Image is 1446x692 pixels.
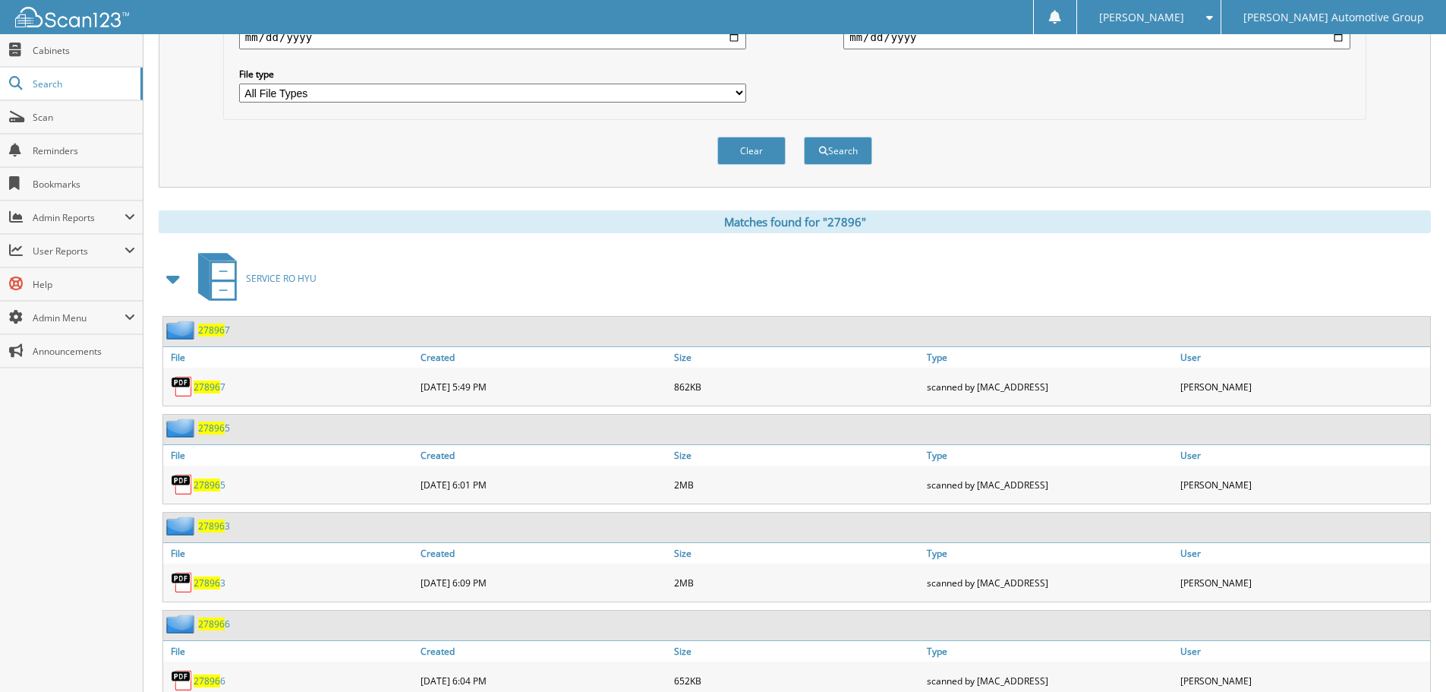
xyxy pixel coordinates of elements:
div: [PERSON_NAME] [1177,371,1430,402]
a: 278963 [194,577,225,589]
a: User [1177,445,1430,466]
span: SERVICE RO HYU [246,272,317,285]
iframe: Chat Widget [1370,619,1446,692]
span: 27896 [198,422,225,434]
a: SERVICE RO HYU [189,248,317,308]
a: Created [417,641,670,662]
a: File [163,347,417,368]
div: [DATE] 6:01 PM [417,469,670,500]
a: Size [670,347,924,368]
a: 278966 [194,675,225,687]
a: Type [923,445,1177,466]
span: 27896 [194,675,220,687]
a: User [1177,347,1430,368]
input: end [843,25,1350,49]
a: File [163,543,417,564]
span: Admin Menu [33,311,124,324]
img: folder2.png [166,419,198,438]
span: Admin Reports [33,211,124,224]
span: Scan [33,111,135,124]
div: [PERSON_NAME] [1177,567,1430,598]
span: Reminders [33,144,135,157]
img: folder2.png [166,517,198,536]
span: Search [33,77,133,90]
span: 27896 [194,577,220,589]
a: Size [670,543,924,564]
div: 2MB [670,567,924,598]
a: Type [923,641,1177,662]
label: File type [239,68,746,81]
div: Matches found for "27896" [159,210,1431,233]
a: Size [670,445,924,466]
button: Clear [717,137,786,165]
div: 2MB [670,469,924,500]
span: 27896 [194,381,220,393]
span: [PERSON_NAME] [1099,13,1184,22]
a: Type [923,543,1177,564]
img: PDF.png [171,473,194,496]
a: Created [417,445,670,466]
span: 27896 [198,618,225,630]
div: [DATE] 5:49 PM [417,371,670,402]
span: 27896 [198,520,225,532]
div: scanned by [MAC_ADDRESS] [923,567,1177,598]
img: scan123-logo-white.svg [15,7,129,27]
img: folder2.png [166,321,198,340]
span: Cabinets [33,44,135,57]
a: Created [417,543,670,564]
img: PDF.png [171,669,194,692]
button: Search [804,137,872,165]
div: [PERSON_NAME] [1177,469,1430,500]
input: start [239,25,746,49]
span: Help [33,278,135,291]
a: File [163,641,417,662]
a: File [163,445,417,466]
span: Announcements [33,345,135,358]
div: scanned by [MAC_ADDRESS] [923,371,1177,402]
a: Created [417,347,670,368]
img: PDF.png [171,571,194,594]
a: User [1177,543,1430,564]
a: 278965 [198,422,230,434]
span: 27896 [198,324,225,337]
span: 27896 [194,479,220,491]
a: 278965 [194,479,225,491]
a: 278967 [198,324,230,337]
span: [PERSON_NAME] Automotive Group [1243,13,1424,22]
div: 862KB [670,371,924,402]
span: User Reports [33,245,124,258]
a: 278966 [198,618,230,630]
span: Bookmarks [33,178,135,191]
a: User [1177,641,1430,662]
div: scanned by [MAC_ADDRESS] [923,469,1177,500]
div: [DATE] 6:09 PM [417,567,670,598]
img: PDF.png [171,375,194,398]
a: Type [923,347,1177,368]
a: 278967 [194,381,225,393]
a: 278963 [198,520,230,532]
img: folder2.png [166,615,198,634]
a: Size [670,641,924,662]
